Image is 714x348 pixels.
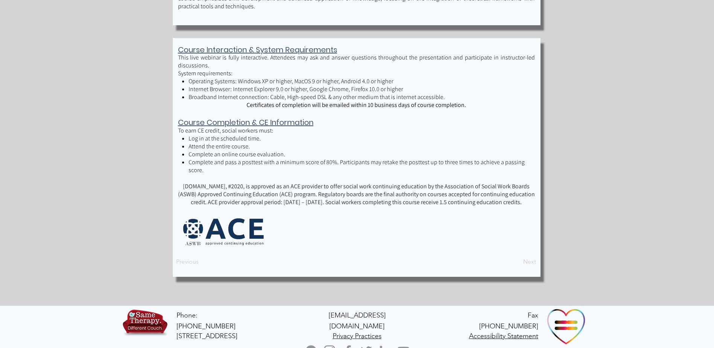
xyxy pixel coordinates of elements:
a: [EMAIL_ADDRESS][DOMAIN_NAME] [329,311,386,330]
p: Complete and pass a posttest with a minimum score of 80%. Participants may retake the posttest up... [189,158,534,174]
p: Internet Browser: Internet Explorer 9.0 or higher, Google Chrome, Firefox 10.0 or higher [189,85,534,93]
button: Next [498,254,536,269]
p: Attend the entire course. [189,142,534,150]
img: TBH.US [121,308,169,341]
span: Accessibility Statement [469,332,538,340]
span: Previous [176,258,199,266]
span: Course Completion & CE Information [178,117,314,128]
span: Privacy Practices [333,332,382,340]
a: Accessibility Statement [469,331,538,340]
span: [DOMAIN_NAME], #2020, is approved as an ACE provider to offer social work continuing education by... [178,182,535,206]
span: Course Interaction & System Requirements [178,44,337,55]
p: Log in at the scheduled time. [189,134,534,142]
a: Privacy Practices [333,331,382,340]
a: Phone: [PHONE_NUMBER] [177,311,236,330]
p: Complete an online course evaluation. [189,150,534,158]
img: ACE Logo [178,214,269,247]
span: [STREET_ADDRESS] [177,332,237,340]
p: Operating Systems: Windows XP or higher, MacOS 9 or higher, Android 4.0 or higher [189,77,534,85]
p: To earn CE credit, social workers must: [178,127,535,134]
span: Next [523,258,536,266]
p: System requirements: [178,69,535,77]
span: Certificates of completion will be emailed within 10 business days of course completion.​ [247,101,466,109]
p: Broadband Internet connection: Cable, High-speed DSL & any other medium that is internet accessible. [189,93,534,101]
p: This live webinar is fully interactive. Attendees may ask and answer questions throughout the pre... [178,53,535,69]
button: Previous [176,254,226,269]
img: Ally Organization [546,306,587,346]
